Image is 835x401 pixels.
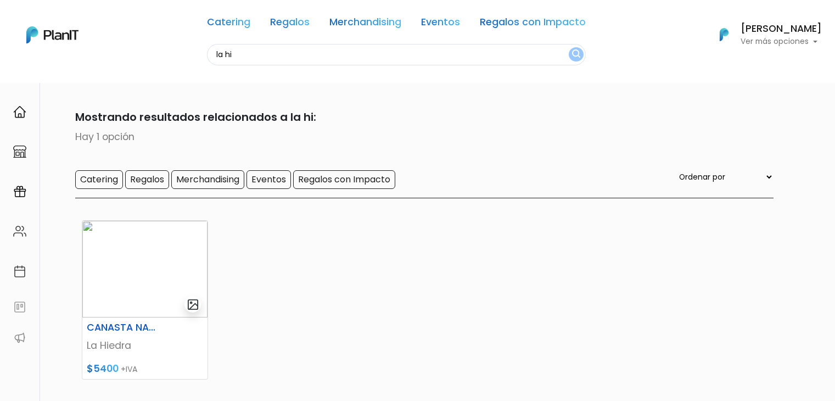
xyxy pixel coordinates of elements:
[26,26,79,43] img: PlanIt Logo
[246,170,291,189] input: Eventos
[13,185,26,198] img: campaigns-02234683943229c281be62815700db0a1741e53638e28bf9629b52c665b00959.svg
[87,362,119,375] span: $5400
[13,265,26,278] img: calendar-87d922413cdce8b2cf7b7f5f62616a5cf9e4887200fb71536465627b3292af00.svg
[62,109,774,125] p: Mostrando resultados relacionados a la hi:
[712,23,736,47] img: PlanIt Logo
[13,225,26,238] img: people-662611757002400ad9ed0e3c099ab2801c6687ba6c219adb57efc949bc21e19d.svg
[207,18,250,31] a: Catering
[741,38,822,46] p: Ver más opciones
[270,18,310,31] a: Regalos
[187,298,199,311] img: gallery-light
[480,18,586,31] a: Regalos con Impacto
[741,24,822,34] h6: [PERSON_NAME]
[125,170,169,189] input: Regalos
[13,105,26,119] img: home-e721727adea9d79c4d83392d1f703f7f8bce08238fde08b1acbfd93340b81755.svg
[421,18,460,31] a: Eventos
[171,170,244,189] input: Merchandising
[62,130,774,144] p: Hay 1 opción
[572,49,580,60] img: search_button-432b6d5273f82d61273b3651a40e1bd1b912527efae98b1b7a1b2c0702e16a8d.svg
[293,170,395,189] input: Regalos con Impacto
[13,331,26,344] img: partners-52edf745621dab592f3b2c58e3bca9d71375a7ef29c3b500c9f145b62cc070d4.svg
[82,221,208,318] img: thumb_Captura_de_pantalla_2025-10-02_180434.png
[82,220,208,380] a: gallery-light CANASTA NAVIDEÑA La Hiedra $5400 +IVA
[87,338,203,353] p: La Hiedra
[80,322,167,333] h6: CANASTA NAVIDEÑA
[75,170,123,189] input: Catering
[207,44,586,65] input: Buscá regalos, desayunos, y más
[13,145,26,158] img: marketplace-4ceaa7011d94191e9ded77b95e3339b90024bf715f7c57f8cf31f2d8c509eaba.svg
[121,364,137,375] span: +IVA
[13,300,26,314] img: feedback-78b5a0c8f98aac82b08bfc38622c3050aee476f2c9584af64705fc4e61158814.svg
[705,20,822,49] button: PlanIt Logo [PERSON_NAME] Ver más opciones
[329,18,401,31] a: Merchandising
